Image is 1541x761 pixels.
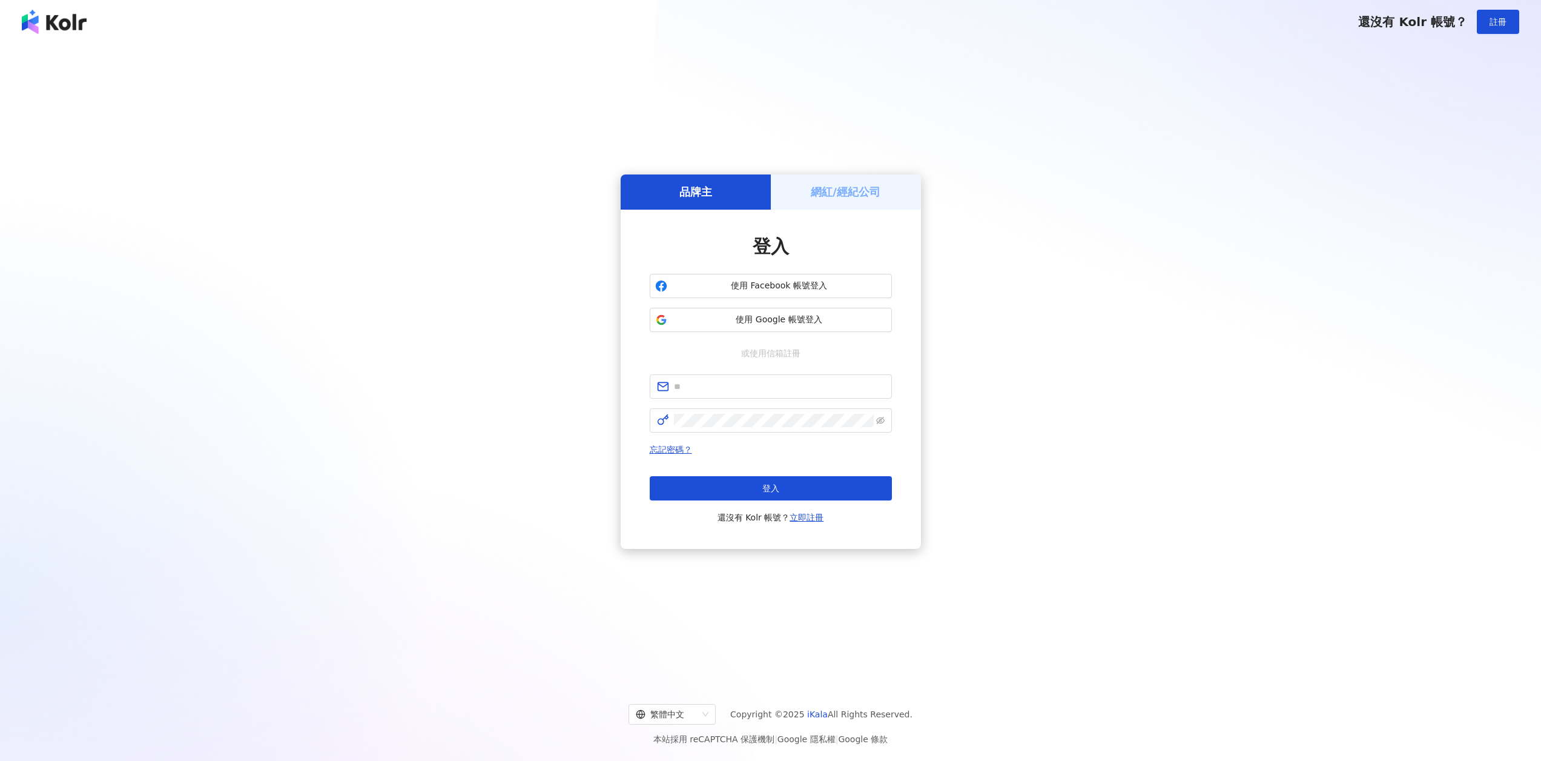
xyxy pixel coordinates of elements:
div: 繁體中文 [636,705,698,724]
img: logo [22,10,87,34]
button: 使用 Facebook 帳號登入 [650,274,892,298]
button: 使用 Google 帳號登入 [650,308,892,332]
span: 本站採用 reCAPTCHA 保護機制 [653,732,888,746]
span: 還沒有 Kolr 帳號？ [718,510,824,525]
a: Google 條款 [838,734,888,744]
span: 還沒有 Kolr 帳號？ [1358,15,1467,29]
span: 登入 [762,484,779,493]
span: 或使用信箱註冊 [733,347,809,360]
button: 註冊 [1477,10,1519,34]
h5: 網紅/經紀公司 [811,184,880,199]
a: 忘記密碼？ [650,445,692,454]
span: Copyright © 2025 All Rights Reserved. [730,707,912,722]
a: 立即註冊 [790,513,823,522]
button: 登入 [650,476,892,500]
a: Google 隱私權 [777,734,836,744]
span: 使用 Facebook 帳號登入 [672,280,886,292]
span: eye-invisible [876,416,885,425]
span: 使用 Google 帳號登入 [672,314,886,326]
a: iKala [807,709,828,719]
span: | [774,734,777,744]
span: 註冊 [1490,17,1506,27]
h5: 品牌主 [679,184,712,199]
span: 登入 [753,236,789,257]
span: | [836,734,839,744]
